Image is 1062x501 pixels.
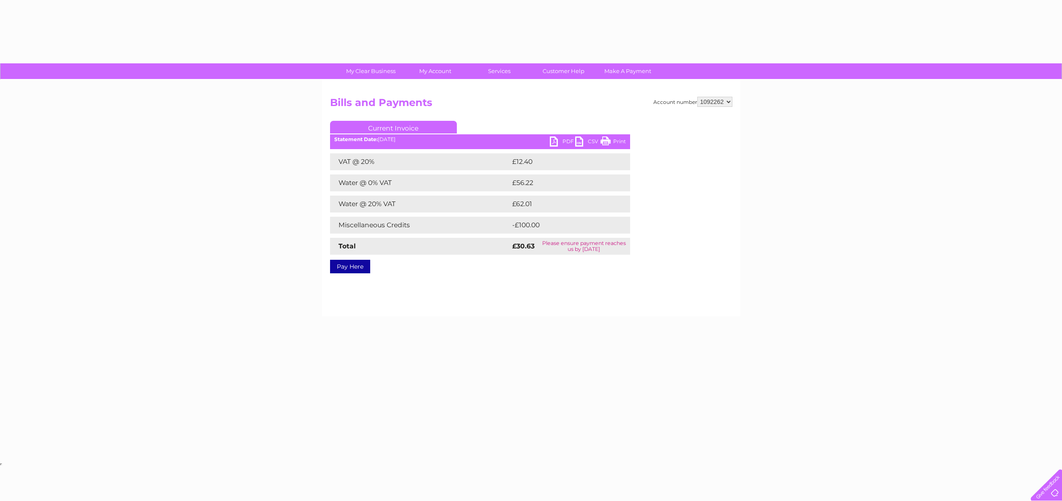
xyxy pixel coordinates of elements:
a: Make A Payment [593,63,663,79]
td: -£100.00 [510,217,616,234]
td: £56.22 [510,174,613,191]
td: £62.01 [510,196,612,212]
td: Water @ 0% VAT [330,174,510,191]
a: CSV [575,136,601,149]
td: Water @ 20% VAT [330,196,510,212]
a: My Account [400,63,470,79]
div: [DATE] [330,136,630,142]
strong: Total [339,242,356,250]
a: Current Invoice [330,121,457,133]
b: Statement Date: [334,136,378,142]
a: Customer Help [529,63,598,79]
a: My Clear Business [336,63,406,79]
a: Pay Here [330,260,370,273]
td: Miscellaneous Credits [330,217,510,234]
td: Please ensure payment reaches us by [DATE] [538,238,630,255]
a: PDF [550,136,575,149]
a: Print [601,136,626,149]
div: Account number [653,97,732,107]
strong: £30.63 [512,242,535,250]
td: £12.40 [510,153,612,170]
h2: Bills and Payments [330,97,732,113]
a: Services [464,63,534,79]
td: VAT @ 20% [330,153,510,170]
